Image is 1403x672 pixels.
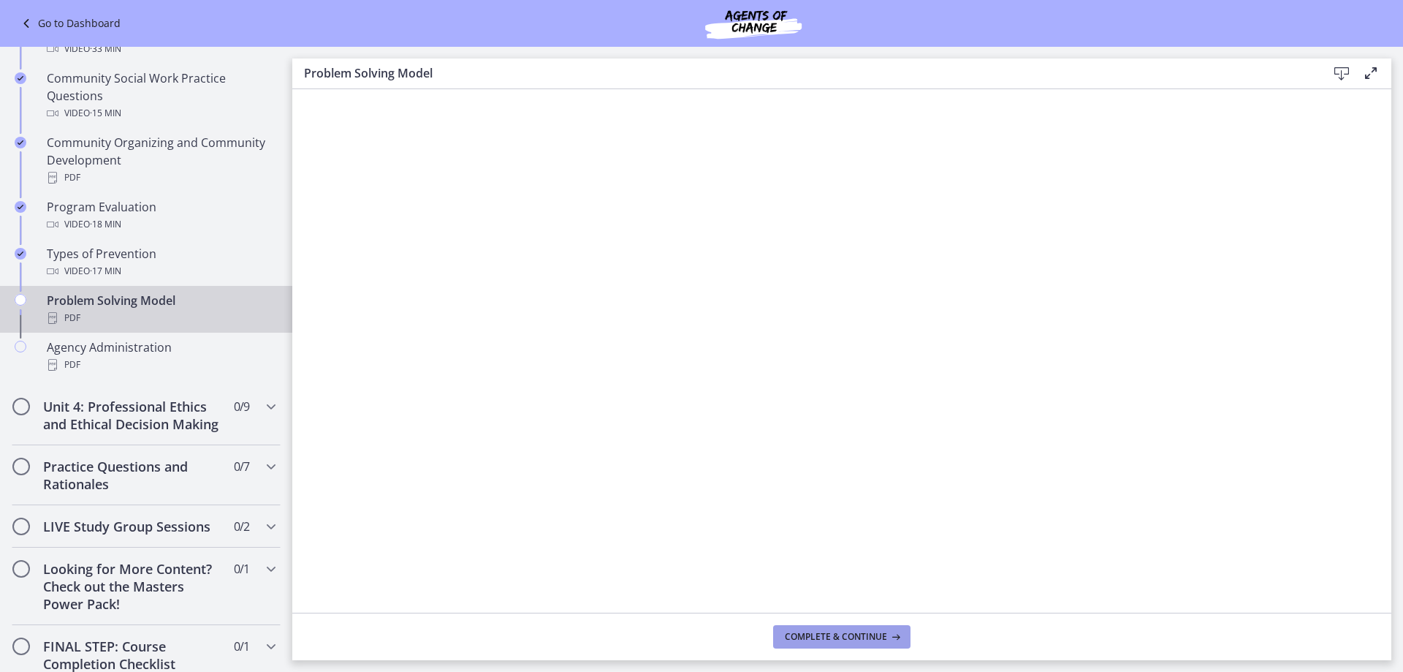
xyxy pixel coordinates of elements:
h2: Looking for More Content? Check out the Masters Power Pack! [43,560,221,613]
div: Video [47,216,275,233]
img: Agents of Change [666,6,841,41]
i: Completed [15,248,26,260]
div: PDF [47,309,275,327]
div: PDF [47,356,275,374]
span: Complete & continue [785,631,887,643]
h2: LIVE Study Group Sessions [43,518,221,535]
a: Go to Dashboard [18,15,121,32]
span: 0 / 1 [234,638,249,655]
div: Community Organizing and Community Development [47,134,275,186]
span: 0 / 1 [234,560,249,578]
div: Program Evaluation [47,198,275,233]
h2: Unit 4: Professional Ethics and Ethical Decision Making [43,398,221,433]
h3: Problem Solving Model [304,64,1304,82]
div: Community Social Work Practice Questions [47,69,275,122]
span: 0 / 2 [234,518,249,535]
div: Problem Solving Model [47,292,275,327]
span: 0 / 7 [234,458,249,475]
i: Completed [15,72,26,84]
i: Completed [15,137,26,148]
div: Agency Administration [47,339,275,374]
h2: Practice Questions and Rationales [43,458,221,493]
span: 0 / 9 [234,398,249,415]
div: Video [47,105,275,122]
span: · 17 min [90,263,121,280]
i: Completed [15,201,26,213]
button: Complete & continue [773,625,910,649]
span: · 33 min [90,40,121,58]
span: · 18 min [90,216,121,233]
div: PDF [47,169,275,186]
span: · 15 min [90,105,121,122]
div: Types of Prevention [47,245,275,280]
div: Video [47,40,275,58]
div: Video [47,263,275,280]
